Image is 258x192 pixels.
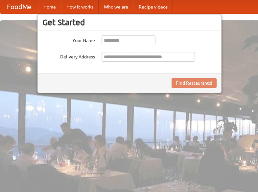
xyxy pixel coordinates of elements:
[61,0,99,13] a: How it works
[172,78,217,88] button: Find Restaurants!
[133,0,173,13] a: Recipe videos
[38,0,61,13] a: Home
[42,35,95,44] label: Your Name
[99,0,133,13] a: Who we are
[42,17,217,27] h3: Get Started
[0,0,38,13] a: FoodMe
[42,52,95,60] label: Delivery Address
